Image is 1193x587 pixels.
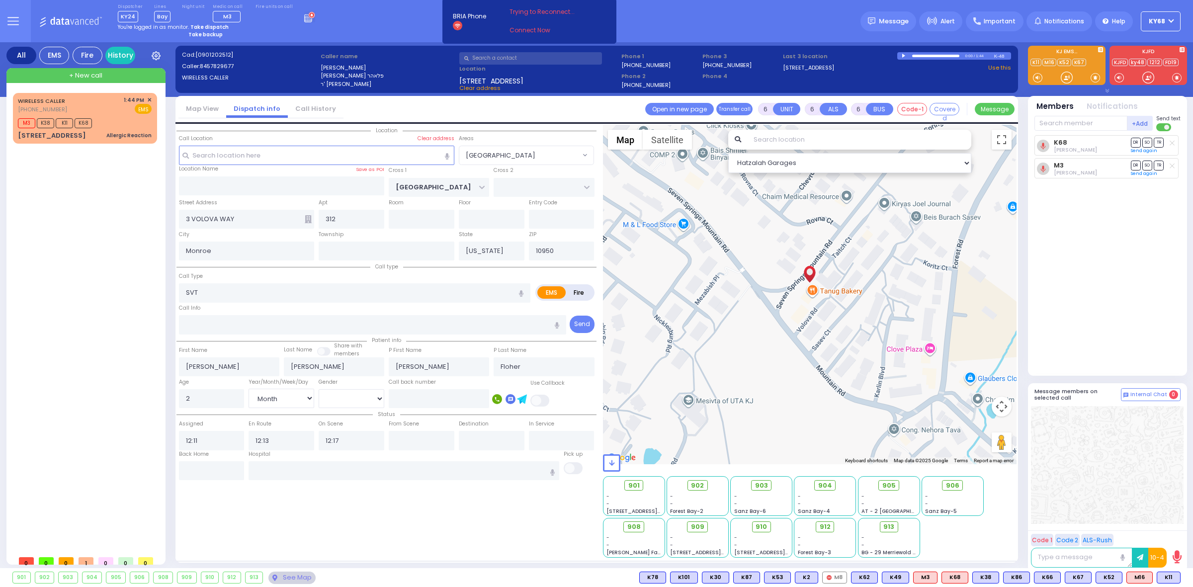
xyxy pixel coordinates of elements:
span: 906 [946,481,959,491]
label: First Name [179,346,207,354]
div: BLS [1065,572,1092,584]
span: EMS [135,104,152,114]
span: DR [1131,138,1141,147]
img: Logo [39,15,105,27]
span: You're logged in as monitor. [118,23,189,31]
div: Year/Month/Week/Day [249,378,314,386]
span: Phone 1 [621,52,699,61]
label: [PHONE_NUMBER] [702,61,752,69]
a: K68 [1054,139,1067,146]
div: BLS [795,572,818,584]
div: K62 [851,572,878,584]
div: M16 [1126,572,1153,584]
label: Street Address [179,199,217,207]
label: ר' [PERSON_NAME] [321,80,456,88]
div: M3 [913,572,937,584]
span: - [734,500,737,507]
a: History [105,47,135,64]
div: 905 [106,572,125,583]
span: Send text [1156,115,1181,122]
span: 901 [628,481,640,491]
div: BLS [972,572,999,584]
span: TR [1154,138,1164,147]
div: K86 [1003,572,1030,584]
div: K68 [941,572,968,584]
div: K30 [702,572,729,584]
div: BLS [1096,572,1122,584]
div: K67 [1065,572,1092,584]
span: [PHONE_NUMBER] [18,105,67,113]
span: SO [1142,138,1152,147]
div: BLS [1157,572,1181,584]
span: 908 [627,522,641,532]
a: ky48 [1129,59,1146,66]
span: Bay [154,11,170,22]
small: Share with [334,342,362,349]
label: City [179,231,189,239]
span: 902 [691,481,704,491]
div: K52 [1096,572,1122,584]
span: - [798,500,801,507]
input: Search location [747,130,971,150]
div: K-48 [994,52,1011,60]
span: 0 [59,557,74,565]
label: KJ EMS... [1028,49,1106,56]
span: Patient info [367,336,406,344]
span: Isaac Herskovits [1054,146,1097,154]
label: Fire units on call [256,4,293,10]
span: - [670,534,673,541]
button: ALS-Rush [1081,534,1113,546]
label: Turn off text [1156,122,1172,132]
label: Hospital [249,450,270,458]
span: 905 [882,481,896,491]
span: TR [1154,161,1164,170]
div: BLS [702,572,729,584]
span: Help [1112,17,1125,26]
label: Cad: [182,51,318,59]
div: ALS [1126,572,1153,584]
span: - [798,534,801,541]
span: - [925,493,928,500]
div: 912 [223,572,241,583]
span: Forest Bay-2 [670,507,703,515]
a: Open in new page [645,103,714,115]
div: BLS [764,572,791,584]
span: Notifications [1044,17,1084,26]
span: Phone 2 [621,72,699,81]
img: Google [605,451,638,464]
div: 908 [154,572,172,583]
span: M3 [223,12,232,20]
button: Notifications [1087,101,1138,112]
label: P First Name [389,346,422,354]
span: Chananya Indig [1054,169,1097,176]
label: Areas [459,135,474,143]
a: Use this [988,64,1011,72]
label: Medic on call [213,4,244,10]
img: comment-alt.png [1123,393,1128,398]
button: BUS [866,103,893,115]
div: 910 [201,572,219,583]
div: BLS [670,572,698,584]
div: / [973,50,975,62]
span: 8457829677 [200,62,234,70]
label: State [459,231,473,239]
div: K49 [882,572,909,584]
span: - [734,534,737,541]
label: Fire [565,286,593,299]
span: 0 [39,557,54,565]
div: 902 [35,572,54,583]
span: ✕ [147,96,152,104]
span: - [606,534,609,541]
span: 910 [756,522,767,532]
a: Connect Now [510,26,588,35]
span: - [606,493,609,500]
label: Last 3 location [783,52,897,61]
div: K78 [639,572,666,584]
span: 913 [883,522,894,532]
div: 904 [83,572,102,583]
span: Status [373,411,400,418]
label: From Scene [389,420,419,428]
span: [STREET_ADDRESS] [459,76,523,84]
span: BRIA Phone [453,12,486,21]
label: Cross 1 [389,167,407,174]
